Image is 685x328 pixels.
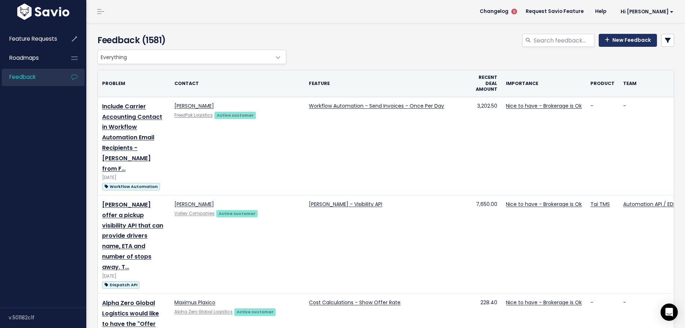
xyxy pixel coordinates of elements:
a: FreezPak Logistics [174,112,213,118]
th: Problem [98,70,170,97]
div: Open Intercom Messenger [661,304,678,321]
a: Nice to have - Brokerage is Ok [506,299,582,306]
a: Cost Calculations - Show Offer Rate [309,299,401,306]
span: Dispatch API [102,281,140,289]
img: logo-white.9d6f32f41409.svg [15,4,71,20]
th: Recent deal amount [471,70,502,97]
div: [DATE] [102,174,166,181]
th: Contact [170,70,305,97]
span: Everything [98,50,271,64]
strong: Active customer [237,309,274,315]
span: Changelog [480,9,508,14]
a: Nice to have - Brokerage is Ok [506,102,582,109]
input: Search feedback... [533,34,594,47]
span: Everything [97,50,286,64]
div: v.501182c1f [9,308,86,327]
a: Roadmaps [2,50,60,66]
a: [PERSON_NAME] [174,201,214,208]
td: - [586,97,619,195]
a: New Feedback [599,34,657,47]
a: Maximus Plaxico [174,299,215,306]
td: 7,650.00 [471,196,502,294]
th: Importance [502,70,586,97]
a: Tai TMS [590,201,610,208]
a: Help [589,6,612,17]
th: Feature [305,70,471,97]
a: Request Savio Feature [520,6,589,17]
div: [DATE] [102,273,166,280]
th: Product [586,70,619,97]
a: Active customer [216,210,258,217]
a: Workflow Automation - Send Invoices - Once Per Day [309,102,444,109]
a: Active customer [214,111,256,118]
a: Dispatch API [102,280,140,289]
a: Nice to have - Brokerage is Ok [506,201,582,208]
span: Workflow Automation [102,183,160,190]
span: 5 [511,9,517,14]
span: Roadmaps [9,54,39,62]
a: [PERSON_NAME] - Visibility API [309,201,382,208]
a: Feature Requests [2,31,60,47]
a: [PERSON_NAME] offer a pickup visibility API that can provide drivers name, ETA and number of stop... [102,201,163,271]
span: Hi [PERSON_NAME] [621,9,673,14]
a: Automation API / EDI [623,201,675,208]
a: Workflow Automation [102,182,160,191]
h4: Feedback (1581) [97,34,283,47]
a: Alpha Zero Global Logistics [174,309,233,315]
a: [PERSON_NAME] [174,102,214,109]
strong: Active customer [217,112,254,118]
span: Feature Requests [9,35,57,42]
a: Active customer [234,308,276,315]
a: Valley Companies [174,211,215,216]
span: Feedback [9,73,36,81]
a: Include Carrier Accounting Contact in Workflow Automation Email Recipients - [PERSON_NAME] from F… [102,102,162,173]
strong: Active customer [219,211,256,216]
a: Feedback [2,69,60,85]
a: Hi [PERSON_NAME] [612,6,679,17]
td: 3,202.50 [471,97,502,195]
